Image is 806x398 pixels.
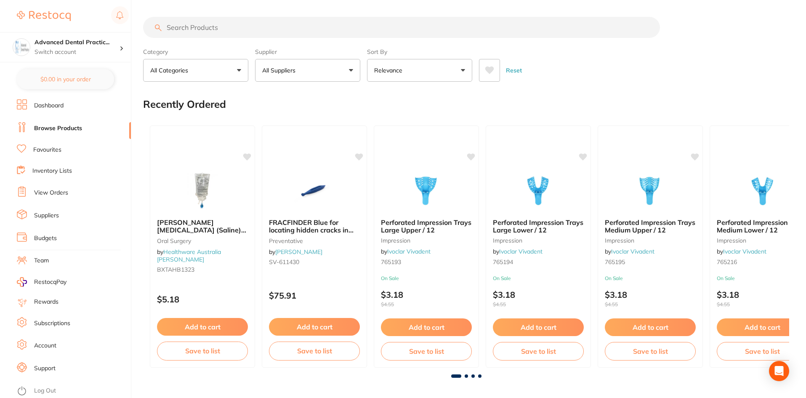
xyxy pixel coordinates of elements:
button: $0.00 in your order [17,69,114,89]
button: Save to list [157,342,248,360]
button: Add to cart [493,318,584,336]
b: Perforated Impression Trays Medium Upper / 12 [605,219,696,234]
a: Rewards [34,298,59,306]
span: by [157,248,221,263]
button: Add to cart [157,318,248,336]
small: On Sale [381,275,472,281]
small: preventative [269,238,360,244]
small: On Sale [493,275,584,281]
p: All Categories [150,66,192,75]
a: Browse Products [34,124,82,133]
span: RestocqPay [34,278,67,286]
img: RestocqPay [17,277,27,287]
label: Sort By [367,48,472,56]
small: SV-611430 [269,259,360,265]
button: All Suppliers [255,59,360,82]
p: Switch account [35,48,120,56]
small: impression [381,237,472,244]
small: impression [605,237,696,244]
button: Save to list [493,342,584,361]
button: All Categories [143,59,248,82]
button: Log Out [17,385,128,398]
a: Subscriptions [34,319,70,328]
input: Search Products [143,17,660,38]
img: Baxter Sodium Chloride (Saline) 0.9% For Irrigation Bag - 500ml [175,170,230,212]
a: Ivoclar Vivadent [611,248,654,255]
span: $4.55 [605,302,696,307]
img: Perforated Impression Trays Large Upper / 12 [399,170,454,212]
a: Support [34,364,56,373]
a: Dashboard [34,102,64,110]
span: by [269,248,322,256]
span: by [717,248,766,255]
a: Favourites [33,146,61,154]
button: Save to list [605,342,696,361]
p: $5.18 [157,294,248,304]
button: Add to cart [605,318,696,336]
img: Advanced Dental Practice [13,39,30,56]
button: Add to cart [381,318,472,336]
a: Account [34,342,56,350]
p: $3.18 [605,290,696,307]
small: oral surgery [157,238,248,244]
a: View Orders [34,189,68,197]
span: by [381,248,431,255]
a: Ivoclar Vivadent [723,248,766,255]
button: Reset [503,59,524,82]
img: Perforated Impression Trays Large Lower / 12 [511,170,566,212]
a: Suppliers [34,211,59,220]
a: [PERSON_NAME] [275,248,322,256]
img: FRACFINDER Blue for locating hidden cracks in Vital Teeth [287,170,342,212]
button: Save to list [269,342,360,360]
p: $75.91 [269,291,360,300]
a: Log Out [34,387,56,395]
label: Supplier [255,48,360,56]
p: $3.18 [493,290,584,307]
p: Relevance [374,66,406,75]
a: Team [34,256,49,265]
button: Add to cart [269,318,360,336]
img: Restocq Logo [17,11,71,21]
small: 765195 [605,259,696,265]
a: Inventory Lists [32,167,72,175]
a: Ivoclar Vivadent [499,248,543,255]
small: 765193 [381,259,472,265]
b: Perforated Impression Trays Large Upper / 12 [381,219,472,234]
small: BXTAHB1323 [157,266,248,273]
a: Healthware Australia [PERSON_NAME] [157,248,221,263]
p: $3.18 [381,290,472,307]
p: All Suppliers [262,66,299,75]
button: Relevance [367,59,472,82]
a: Ivoclar Vivadent [387,248,431,255]
h4: Advanced Dental Practice [35,38,120,47]
a: Budgets [34,234,57,243]
img: Perforated Impression Trays Medium Upper / 12 [623,170,678,212]
div: Open Intercom Messenger [769,361,789,381]
b: FRACFINDER Blue for locating hidden cracks in Vital Teeth [269,219,360,234]
small: impression [493,237,584,244]
a: Restocq Logo [17,6,71,26]
span: $4.55 [381,302,472,307]
h2: Recently Ordered [143,99,226,110]
span: by [493,248,543,255]
span: by [605,248,654,255]
b: Perforated Impression Trays Large Lower / 12 [493,219,584,234]
label: Category [143,48,248,56]
span: $4.55 [493,302,584,307]
b: Baxter Sodium Chloride (Saline) 0.9% For Irrigation Bag - 500ml [157,219,248,234]
small: 765194 [493,259,584,265]
small: On Sale [605,275,696,281]
img: Perforated Impression Trays Medium Lower / 12 [735,170,790,212]
button: Save to list [381,342,472,361]
a: RestocqPay [17,277,67,287]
